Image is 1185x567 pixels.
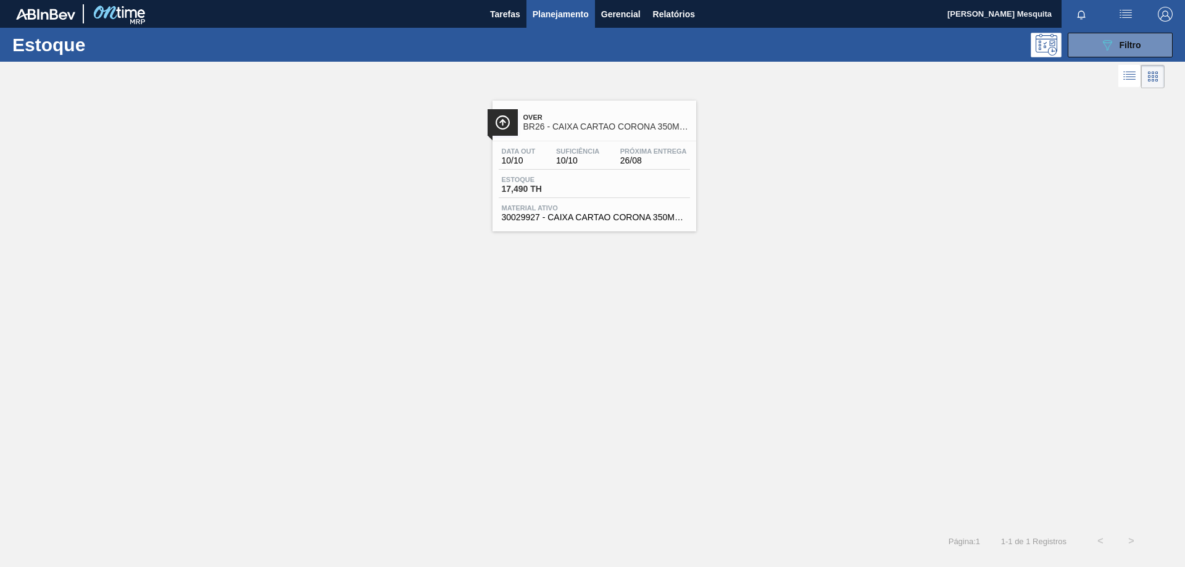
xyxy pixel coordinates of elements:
span: Suficiência [556,147,599,155]
span: Página : 1 [949,537,980,546]
button: < [1085,526,1116,557]
img: Logout [1158,7,1173,22]
span: BR26 - CAIXA CARTAO CORONA 350ML SLEEK C8 PY [523,122,690,131]
span: Tarefas [490,7,520,22]
span: Data out [502,147,536,155]
button: > [1116,526,1147,557]
span: Filtro [1120,40,1141,50]
h1: Estoque [12,38,197,52]
span: 1 - 1 de 1 Registros [999,537,1066,546]
img: userActions [1118,7,1133,22]
span: Material ativo [502,204,687,212]
span: 26/08 [620,156,687,165]
span: 10/10 [502,156,536,165]
span: Over [523,114,690,121]
span: 30029927 - CAIXA CARTAO CORONA 350ML SLEEK C8 PY [502,213,687,222]
div: Pogramando: nenhum usuário selecionado [1031,33,1062,57]
span: Planejamento [533,7,589,22]
span: 17,490 TH [502,184,588,194]
button: Notificações [1062,6,1101,23]
span: Próxima Entrega [620,147,687,155]
img: Ícone [495,115,510,130]
span: Relatórios [653,7,695,22]
span: Gerencial [601,7,641,22]
span: 10/10 [556,156,599,165]
a: ÍconeOverBR26 - CAIXA CARTAO CORONA 350ML SLEEK C8 PYData out10/10Suficiência10/10Próxima Entrega... [483,91,702,231]
span: Estoque [502,176,588,183]
button: Filtro [1068,33,1173,57]
div: Visão em Cards [1141,65,1165,88]
div: Visão em Lista [1118,65,1141,88]
img: TNhmsLtSVTkK8tSr43FrP2fwEKptu5GPRR3wAAAABJRU5ErkJggg== [16,9,75,20]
